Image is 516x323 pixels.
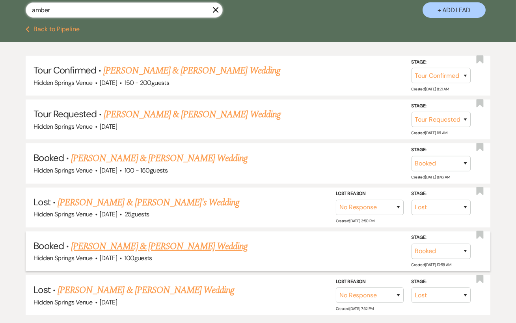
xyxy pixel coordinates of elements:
[412,262,451,267] span: Created: [DATE] 10:58 AM
[103,64,280,78] a: [PERSON_NAME] & [PERSON_NAME] Wedding
[34,166,92,175] span: Hidden Springs Venue
[423,2,486,18] button: + Add Lead
[412,233,471,242] label: Stage:
[100,79,117,87] span: [DATE]
[100,298,117,306] span: [DATE]
[412,86,449,92] span: Created: [DATE] 8:21 AM
[412,102,471,111] label: Stage:
[100,254,117,262] span: [DATE]
[336,277,404,286] label: Lost Reason
[26,2,223,18] input: Search by name, event date, email address or phone number
[104,107,280,122] a: [PERSON_NAME] & [PERSON_NAME] Wedding
[34,196,50,208] span: Lost
[125,166,168,175] span: 100 - 150 guests
[58,195,240,210] a: [PERSON_NAME] & [PERSON_NAME]'s Wedding
[26,26,80,32] button: Back to Pipeline
[34,298,92,306] span: Hidden Springs Venue
[336,190,404,198] label: Lost Reason
[71,239,248,254] a: [PERSON_NAME] & [PERSON_NAME] Wedding
[34,152,63,164] span: Booked
[34,108,97,120] span: Tour Requested
[412,190,471,198] label: Stage:
[412,58,471,67] label: Stage:
[412,146,471,154] label: Stage:
[125,254,152,262] span: 100 guests
[100,210,117,218] span: [DATE]
[34,254,92,262] span: Hidden Springs Venue
[100,166,117,175] span: [DATE]
[125,79,169,87] span: 150 - 200 guests
[412,277,471,286] label: Stage:
[34,79,92,87] span: Hidden Springs Venue
[34,122,92,131] span: Hidden Springs Venue
[336,306,374,311] span: Created: [DATE] 7:52 PM
[71,151,248,165] a: [PERSON_NAME] & [PERSON_NAME] Wedding
[34,210,92,218] span: Hidden Springs Venue
[412,130,447,135] span: Created: [DATE] 11:11 AM
[100,122,117,131] span: [DATE]
[58,283,234,297] a: [PERSON_NAME] & [PERSON_NAME] Wedding
[34,64,96,76] span: Tour Confirmed
[34,284,50,296] span: Lost
[34,240,63,252] span: Booked
[336,218,374,223] span: Created: [DATE] 3:50 PM
[412,174,450,179] span: Created: [DATE] 8:46 AM
[125,210,149,218] span: 25 guests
